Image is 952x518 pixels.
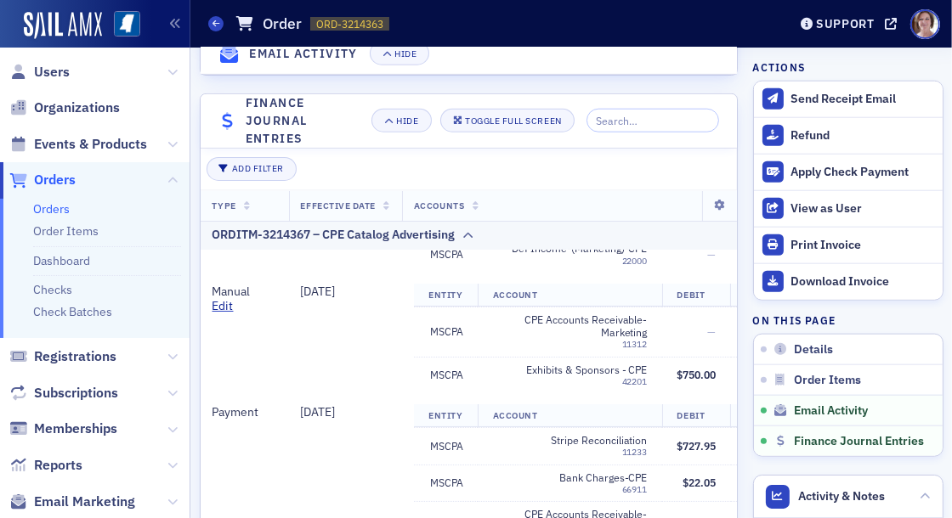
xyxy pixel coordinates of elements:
a: Checks [33,282,72,297]
span: [DATE] [301,404,336,419]
button: Toggle Full Screen [440,109,575,132]
span: Order Items [794,373,861,388]
a: Orders [9,171,76,189]
a: Registrations [9,347,116,366]
th: Credit [730,284,799,307]
span: Manual [212,284,277,314]
div: Apply Check Payment [790,165,933,180]
div: 22000 [493,256,648,267]
div: Send Receipt Email [790,92,933,107]
h4: On this page [753,312,943,328]
div: ORDITM-3214367 – CPE Catalog Advertising [212,227,456,245]
button: Refund [754,117,943,154]
button: Hide [371,109,431,132]
span: Type [212,200,236,211]
span: CPE Accounts Receivable-Marketing [493,313,648,340]
span: Registrations [34,347,116,366]
div: 42201 [493,376,648,387]
a: Print Invoice [754,227,943,263]
span: Accounts [414,200,464,211]
div: View as User [790,201,933,217]
span: Details [794,342,833,358]
button: Hide [370,42,429,65]
span: Users [34,63,70,82]
span: Activity & Notes [798,487,885,505]
div: Support [816,16,875,31]
a: View Homepage [102,11,140,40]
th: Entity [414,404,478,428]
th: Debit [662,404,731,428]
div: 11233 [493,447,648,458]
a: Check Batches [33,304,112,319]
td: MSCPA [414,357,478,393]
td: MSCPA [414,465,478,501]
a: Events & Products [9,135,147,154]
span: — [708,247,717,261]
a: Subscriptions [9,384,118,403]
span: $22.05 [683,476,717,489]
input: Search… [586,109,719,132]
a: Order Items [33,223,99,239]
a: Orders [33,201,70,217]
h1: Order [263,14,302,34]
span: Finance Journal Entries [794,434,924,449]
span: Organizations [34,99,120,117]
span: Profile [910,9,940,39]
a: Dashboard [33,253,90,268]
div: Refund [790,128,933,144]
a: Users [9,63,70,82]
div: 66911 [493,484,648,495]
span: [DATE] [301,284,336,299]
th: Credit [730,404,799,428]
div: Hide [396,116,418,126]
td: MSCPA [414,307,478,357]
div: Download Invoice [790,274,933,290]
button: Add Filter [207,157,297,181]
img: SailAMX [114,11,140,37]
td: MSCPA [414,236,478,273]
a: Edit [212,299,234,314]
div: Hide [394,49,416,59]
span: Email Marketing [34,493,135,511]
span: Reports [34,456,82,475]
th: Entity [414,284,478,307]
span: Bank Charges-CPE [493,471,648,484]
a: Download Invoice [754,263,943,300]
th: Debit [662,284,731,307]
a: Memberships [9,419,117,438]
span: — [708,324,717,338]
span: $750.00 [677,368,717,381]
span: Events & Products [34,135,147,154]
th: Account [478,284,662,307]
span: Email Activity [794,403,868,419]
span: $727.95 [677,439,717,453]
a: Organizations [9,99,120,117]
div: 11312 [493,339,648,350]
span: Stripe Reconciliation [493,434,648,447]
th: Account [478,404,662,428]
td: MSCPA [414,428,478,465]
span: Memberships [34,419,117,438]
a: Email Marketing [9,493,135,511]
button: Apply Check Payment [754,154,943,190]
button: View as User [754,190,943,227]
h4: Email Activity [249,44,358,62]
span: ORD-3214363 [316,17,383,31]
span: Payment [212,404,259,419]
img: SailAMX [24,12,102,39]
div: Print Invoice [790,238,933,253]
span: Effective Date [301,200,376,211]
div: Toggle Full Screen [465,116,561,126]
span: Subscriptions [34,384,118,403]
h4: Actions [753,59,806,75]
h4: Finance Journal Entries [246,94,360,148]
span: Orders [34,171,76,189]
a: Reports [9,456,82,475]
span: Exhibits & Sponsors - CPE [493,363,648,376]
button: Send Receipt Email [754,82,943,117]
